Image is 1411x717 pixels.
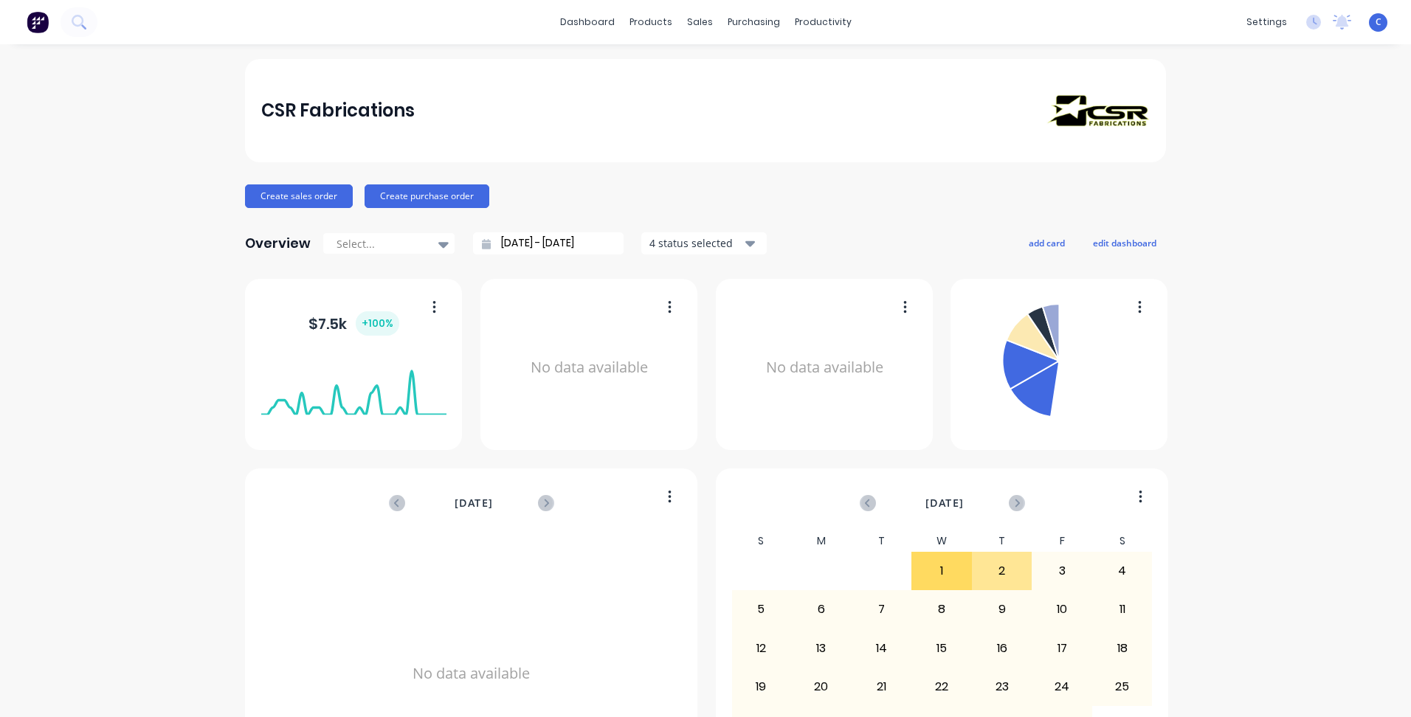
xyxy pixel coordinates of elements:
[912,591,971,628] div: 8
[852,668,911,705] div: 21
[720,11,787,33] div: purchasing
[455,495,493,511] span: [DATE]
[308,311,399,336] div: $ 7.5k
[732,298,917,437] div: No data available
[261,96,415,125] div: CSR Fabrications
[852,530,912,552] div: T
[732,630,791,667] div: 12
[1083,233,1166,252] button: edit dashboard
[731,530,792,552] div: S
[1092,530,1153,552] div: S
[649,235,742,251] div: 4 status selected
[911,530,972,552] div: W
[1239,11,1294,33] div: settings
[912,630,971,667] div: 15
[852,630,911,667] div: 14
[1046,94,1150,126] img: CSR Fabrications
[356,311,399,336] div: + 100 %
[1032,591,1091,628] div: 10
[973,668,1032,705] div: 23
[641,232,767,254] button: 4 status selected
[912,668,971,705] div: 22
[365,184,489,208] button: Create purchase order
[245,229,311,258] div: Overview
[1032,668,1091,705] div: 24
[680,11,720,33] div: sales
[1093,591,1152,628] div: 11
[1093,668,1152,705] div: 25
[792,630,851,667] div: 13
[973,591,1032,628] div: 9
[732,668,791,705] div: 19
[787,11,859,33] div: productivity
[972,530,1032,552] div: T
[245,184,353,208] button: Create sales order
[1032,630,1091,667] div: 17
[1093,553,1152,589] div: 4
[925,495,964,511] span: [DATE]
[27,11,49,33] img: Factory
[912,553,971,589] div: 1
[792,591,851,628] div: 6
[1376,15,1381,29] span: C
[732,591,791,628] div: 5
[1032,530,1092,552] div: F
[973,553,1032,589] div: 2
[497,298,682,437] div: No data available
[1093,630,1152,667] div: 18
[973,630,1032,667] div: 16
[1032,553,1091,589] div: 3
[792,668,851,705] div: 20
[852,591,911,628] div: 7
[1019,233,1074,252] button: add card
[622,11,680,33] div: products
[791,530,852,552] div: M
[553,11,622,33] a: dashboard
